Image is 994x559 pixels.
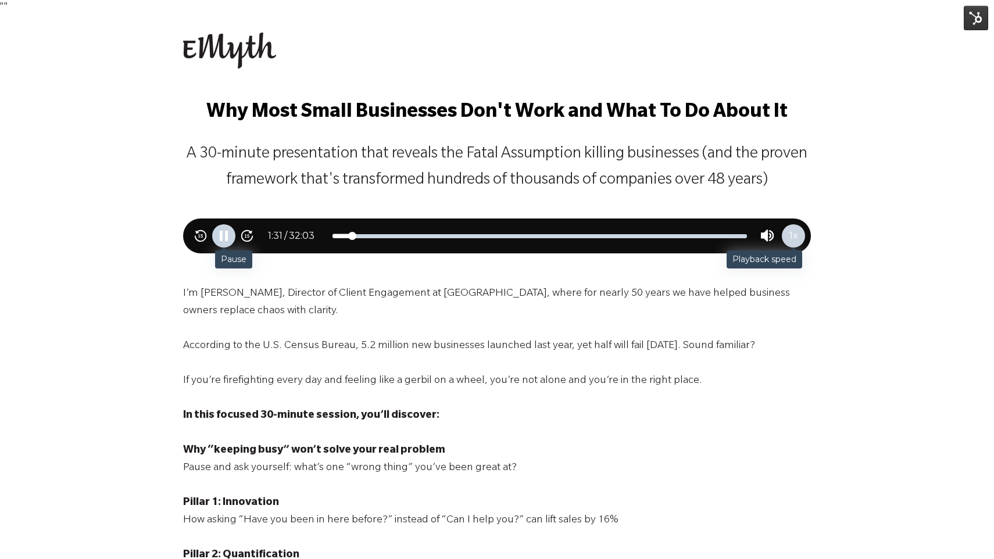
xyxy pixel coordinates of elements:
div: Skip backward 15 seconds [189,224,212,248]
span: 1 x [789,229,798,243]
div: Volume [756,224,779,248]
div: Volume controls [756,224,779,248]
span: 1 : 31 32 : 03 [262,229,321,243]
span: Why “keeping busy” won’t solve your real problem [183,445,445,457]
div: Adjust position [332,234,747,238]
div: Playback speed [782,224,805,248]
img: HubSpot Tools Menu Toggle [964,6,988,30]
div: Seek bar [330,234,750,238]
img: EMyth [183,33,276,69]
div: Pause [212,224,235,248]
div: Play audio: Paul Audio_New Intro Revised_09262025 [183,218,811,253]
span: / [284,229,287,243]
span: Pillar 1: Innovation [183,497,279,509]
div: Playback speed [727,250,802,268]
p: A 30-minute presentation that reveals the Fatal Assumption killing businesses (and the proven fra... [183,142,811,194]
div: Pause [215,250,252,268]
span: Why Most Small Businesses Don't Work and What To Do About It [206,103,788,124]
div: Skip forward 15 seconds [235,224,259,248]
span: In this focused 30-minute session, you’ll discover: [183,410,439,422]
